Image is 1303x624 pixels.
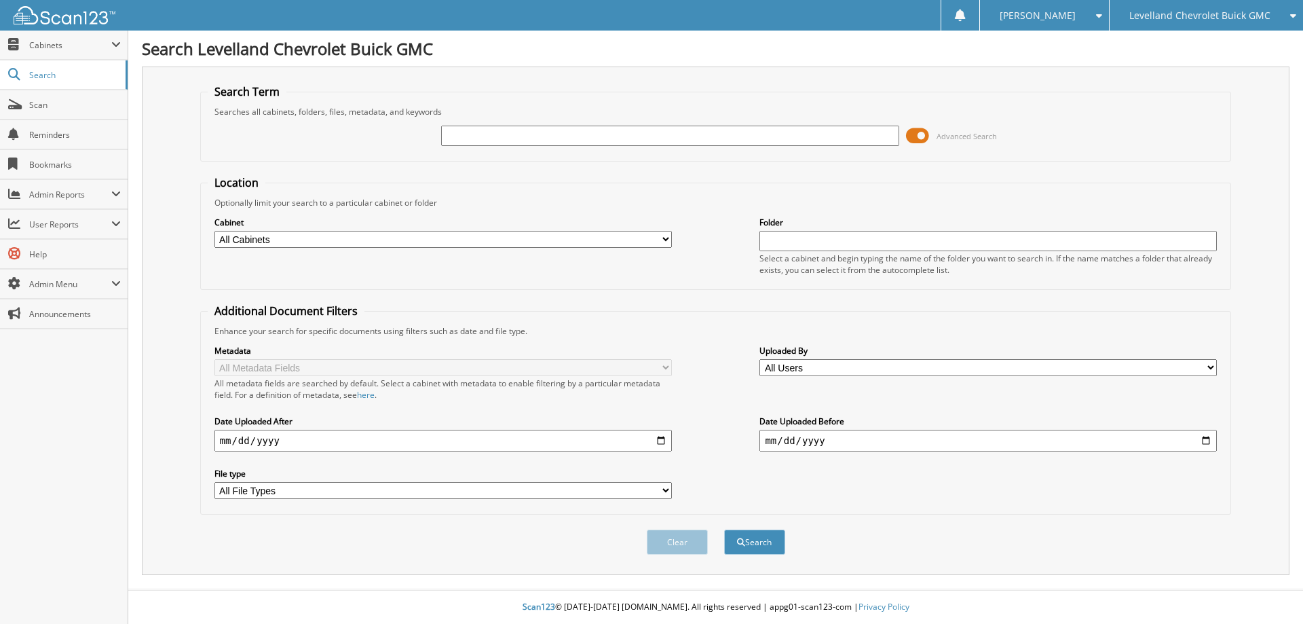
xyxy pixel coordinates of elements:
[214,217,672,228] label: Cabinet
[724,530,785,555] button: Search
[759,217,1217,228] label: Folder
[29,99,121,111] span: Scan
[759,416,1217,427] label: Date Uploaded Before
[759,345,1217,356] label: Uploaded By
[208,106,1224,117] div: Searches all cabinets, folders, files, metadata, and keywords
[208,84,286,99] legend: Search Term
[29,129,121,141] span: Reminders
[214,430,672,452] input: start
[523,601,555,612] span: Scan123
[214,378,672,401] div: All metadata fields are searched by default. Select a cabinet with metadata to enable filtering b...
[357,389,375,401] a: here
[208,197,1224,208] div: Optionally limit your search to a particular cabinet or folder
[29,308,121,320] span: Announcements
[29,39,111,51] span: Cabinets
[29,159,121,170] span: Bookmarks
[1000,12,1076,20] span: [PERSON_NAME]
[208,175,265,190] legend: Location
[214,468,672,479] label: File type
[29,219,111,230] span: User Reports
[29,69,119,81] span: Search
[214,345,672,356] label: Metadata
[29,189,111,200] span: Admin Reports
[1129,12,1270,20] span: Levelland Chevrolet Buick GMC
[29,249,121,260] span: Help
[29,278,111,290] span: Admin Menu
[142,37,1289,60] h1: Search Levelland Chevrolet Buick GMC
[759,430,1217,452] input: end
[647,530,708,555] button: Clear
[208,325,1224,337] div: Enhance your search for specific documents using filters such as date and file type.
[858,601,909,612] a: Privacy Policy
[759,253,1217,276] div: Select a cabinet and begin typing the name of the folder you want to search in. If the name match...
[937,131,997,141] span: Advanced Search
[214,416,672,427] label: Date Uploaded After
[208,304,364,318] legend: Additional Document Filters
[14,6,115,24] img: scan123-logo-white.svg
[128,591,1303,624] div: © [DATE]-[DATE] [DOMAIN_NAME]. All rights reserved | appg01-scan123-com |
